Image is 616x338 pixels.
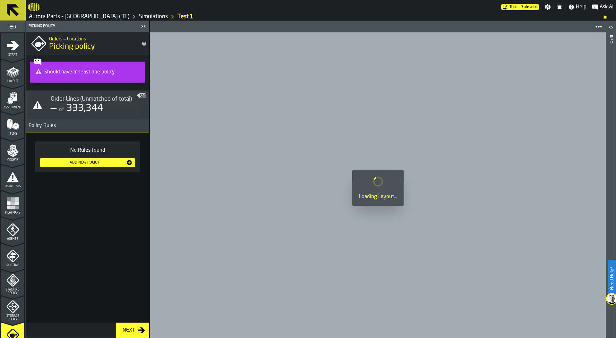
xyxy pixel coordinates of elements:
label: button-toggle-Toggle Full Menu [1,22,24,31]
span: Start [1,53,24,57]
li: menu Layout [1,59,24,85]
div: stat-Order Lines (Unmatched of total) [26,90,149,119]
span: Ask AI [600,3,613,11]
a: link-to-/wh/i/aa2e4adb-2cd5-4688-aa4a-ec82bcf75d46 [29,13,129,20]
div: Next [120,326,138,334]
div: Policy Rules [29,122,149,130]
span: Order Lines (Unmatched of total) [51,96,132,103]
button: button-Next [116,323,149,338]
button: button-Add New Policy [40,158,135,167]
div: Title [51,96,144,103]
li: menu Assignment [1,86,24,111]
label: button-toggle-Ask AI [589,3,616,11]
a: logo-header [28,1,39,13]
div: title-Picking policy [26,32,149,55]
label: button-toggle-Close me [139,22,148,30]
div: Should have at least one policy [34,66,141,79]
div: Loading Layout... [357,193,398,201]
div: Add New Policy [43,160,126,165]
a: link-to-/wh/i/aa2e4adb-2cd5-4688-aa4a-ec82bcf75d46 [139,13,168,20]
li: menu Routing [1,243,24,269]
header: Picking Policy [26,21,149,32]
span: Agents [1,237,24,241]
span: — [518,5,520,9]
span: Data Stats [1,185,24,188]
div: Picking Policy [27,24,139,29]
li: menu Items [1,112,24,138]
a: link-to-/wh/i/aa2e4adb-2cd5-4688-aa4a-ec82bcf75d46/simulations/a1a4d392-911a-4b0b-85a7-2344757fce99 [177,13,193,20]
span: Help [576,3,586,11]
span: Trial [509,5,517,9]
a: link-to-/wh/i/aa2e4adb-2cd5-4688-aa4a-ec82bcf75d46/pricing/ [501,4,539,10]
li: menu Start [1,33,24,59]
nav: Breadcrumb [28,13,613,21]
li: menu Data Stats [1,165,24,190]
label: button-toggle-Notifications [554,4,565,10]
div: Menu Subscription [501,4,539,10]
label: button-toggle-Help [566,3,589,11]
div: No Rules found [40,147,135,154]
span: Routing [1,264,24,267]
li: menu Heatmaps [1,191,24,216]
li: menu Storage Policy [1,296,24,322]
span: Items [1,132,24,136]
li: menu Stacking Policy [1,270,24,295]
li: menu Orders [1,138,24,164]
label: button-toggle-Open [606,22,615,34]
label: button-toggle-Show on Map [136,90,147,101]
h2: Sub Title [49,35,136,42]
span: 333,344 [66,104,103,113]
span: Picking policy [49,42,95,52]
label: button-toggle-Settings [542,4,553,10]
h3: title-section-[object Object] [26,119,149,132]
span: Subscribe [521,5,538,9]
span: Stacking Policy [1,288,24,295]
span: Storage Policy [1,314,24,321]
span: Layout [1,80,24,83]
span: of [59,107,64,112]
header: Info [606,21,616,338]
div: Info [609,34,613,336]
span: Orders [1,158,24,162]
li: menu Agents [1,217,24,243]
span: Assignment [1,106,24,109]
label: Need Help? [608,260,615,296]
div: — [51,103,56,114]
span: Heatmaps [1,211,24,215]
